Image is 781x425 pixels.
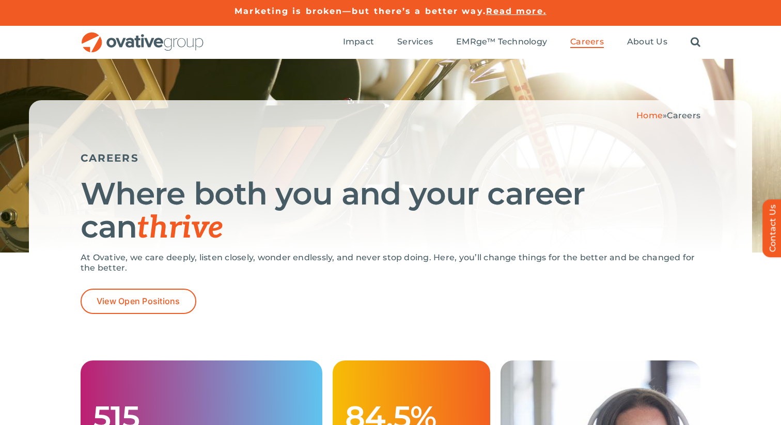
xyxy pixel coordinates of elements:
span: » [636,111,700,120]
span: EMRge™ Technology [456,37,547,47]
a: Home [636,111,663,120]
h5: CAREERS [81,152,700,164]
a: Careers [570,37,604,48]
h1: Where both you and your career can [81,177,700,245]
a: EMRge™ Technology [456,37,547,48]
span: Careers [570,37,604,47]
a: Services [397,37,433,48]
a: OG_Full_horizontal_RGB [81,31,205,41]
a: About Us [627,37,667,48]
a: View Open Positions [81,289,196,314]
span: Services [397,37,433,47]
a: Impact [343,37,374,48]
span: About Us [627,37,667,47]
a: Search [691,37,700,48]
nav: Menu [343,26,700,59]
a: Marketing is broken—but there’s a better way. [235,6,486,16]
span: Careers [667,111,700,120]
span: thrive [137,210,223,247]
a: Read more. [486,6,546,16]
span: Impact [343,37,374,47]
span: View Open Positions [97,296,180,306]
p: At Ovative, we care deeply, listen closely, wonder endlessly, and never stop doing. Here, you’ll ... [81,253,700,273]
